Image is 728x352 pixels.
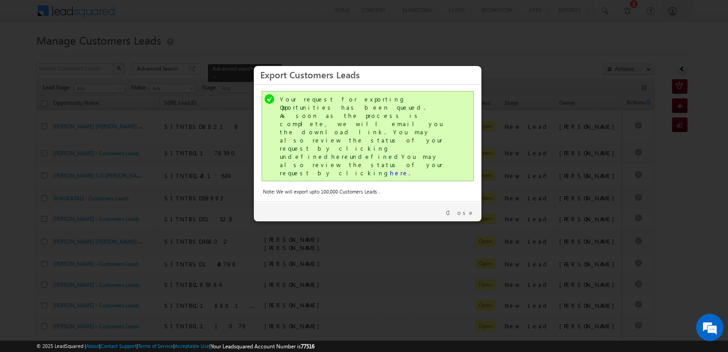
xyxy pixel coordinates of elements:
a: here [390,169,409,177]
a: Close [446,209,475,217]
a: Acceptable Use [175,343,209,349]
span: © 2025 LeadSquared | | | | | [36,342,314,351]
h3: Export Customers Leads [260,66,475,82]
div: Note: We will export upto 100,000 Customers Leads . [263,188,472,196]
a: Contact Support [101,343,136,349]
a: Terms of Service [138,343,173,349]
a: About [86,343,99,349]
span: Your Leadsquared Account Number is [211,343,314,350]
span: 77516 [301,343,314,350]
div: Your request for exporting Opportunities has been queued. As soon as the process is complete, we ... [280,95,457,177]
